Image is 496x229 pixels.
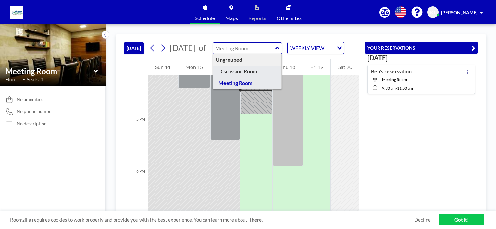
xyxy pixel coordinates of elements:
[371,68,412,75] h4: Ben's reservation
[199,43,206,53] span: of
[441,10,477,15] span: [PERSON_NAME]
[23,78,25,82] span: •
[124,166,148,218] div: 6 PM
[17,96,43,102] span: No amenities
[148,59,178,75] div: Sun 14
[331,59,359,75] div: Sat 20
[382,86,396,90] span: 9:30 AM
[210,59,240,75] div: Tue 16
[397,86,413,90] span: 11:00 AM
[303,59,331,75] div: Fri 19
[195,16,215,21] span: Schedule
[367,54,475,62] h3: [DATE]
[213,66,282,77] div: Discussion Room
[289,44,326,52] span: WEEKLY VIEW
[10,217,415,223] span: Roomzilla requires cookies to work properly and provide you with the best experience. You can lea...
[382,77,407,82] span: Meeting Room
[124,114,148,166] div: 5 PM
[10,6,23,19] img: organization-logo
[225,16,238,21] span: Maps
[439,214,484,225] a: Got it!
[273,59,303,75] div: Thu 18
[248,16,266,21] span: Reports
[396,86,397,90] span: -
[5,76,21,83] span: Floor: -
[124,62,148,114] div: 4 PM
[213,77,282,89] div: Meeting Room
[27,76,44,83] span: Seats: 1
[277,16,302,21] span: Other sites
[124,42,144,54] button: [DATE]
[17,108,53,114] span: No phone number
[170,43,195,53] span: [DATE]
[17,121,47,127] div: No description
[415,217,431,223] a: Decline
[326,44,333,52] input: Search for option
[178,59,210,75] div: Mon 15
[430,9,436,15] span: BT
[365,42,478,54] button: YOUR RESERVATIONS
[252,217,263,223] a: here.
[213,43,275,54] input: Meeting Room
[6,66,94,76] input: Meeting Room
[213,54,282,66] div: Ungrouped
[288,42,344,54] div: Search for option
